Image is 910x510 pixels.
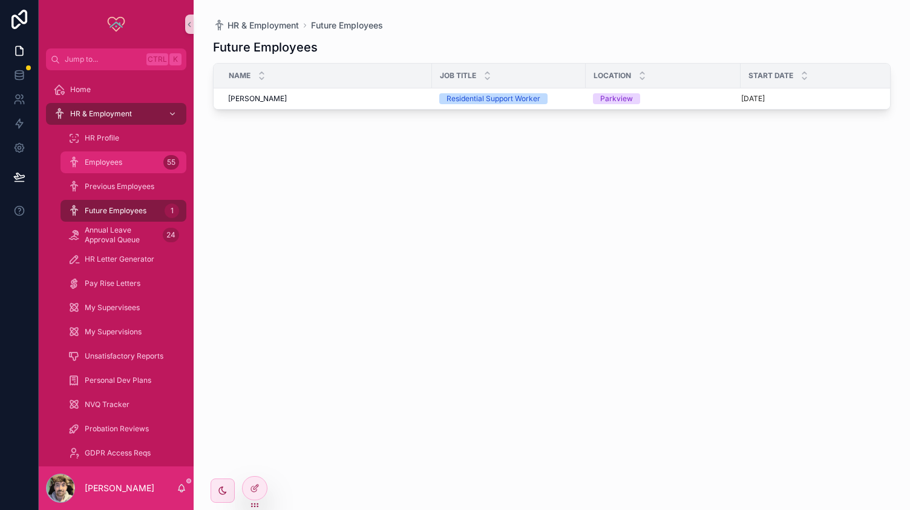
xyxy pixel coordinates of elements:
[61,369,186,391] a: Personal Dev Plans
[213,19,299,31] a: HR & Employment
[85,182,154,191] span: Previous Employees
[439,93,578,104] a: Residential Support Worker
[85,424,149,434] span: Probation Reviews
[741,94,765,104] p: [DATE]
[163,228,179,242] div: 24
[61,127,186,149] a: HR Profile
[61,345,186,367] a: Unsatisfactory Reports
[61,394,186,416] a: NVQ Tracker
[165,204,179,218] div: 1
[85,448,151,458] span: GDPR Access Reqs
[85,133,119,143] span: HR Profile
[61,151,186,173] a: Employees55
[106,15,126,34] img: App logo
[85,206,146,216] span: Future Employees
[171,55,180,64] span: K
[600,93,633,104] div: Parkview
[61,418,186,440] a: Probation Reviews
[228,94,425,104] a: [PERSON_NAME]
[85,351,163,361] span: Unsatisfactory Reports
[748,71,793,81] span: Start Date
[46,79,186,101] a: Home
[440,71,476,81] span: Job Title
[85,327,142,337] span: My Supervisions
[65,55,142,64] span: Jump to...
[229,71,250,81] span: Name
[593,93,733,104] a: Parkview
[61,273,186,294] a: Pay Rise Letters
[227,19,299,31] span: HR & Employment
[61,442,186,464] a: GDPR Access Reqs
[85,254,154,264] span: HR Letter Generator
[311,19,383,31] a: Future Employees
[61,248,186,270] a: HR Letter Generator
[228,94,287,104] span: [PERSON_NAME]
[61,200,186,222] a: Future Employees1
[447,93,540,104] div: Residential Support Worker
[85,482,154,494] p: [PERSON_NAME]
[85,157,122,167] span: Employees
[594,71,631,81] span: Location
[163,155,179,170] div: 55
[61,321,186,343] a: My Supervisions
[85,303,140,313] span: My Supervisees
[70,109,132,119] span: HR & Employment
[85,225,158,245] span: Annual Leave Approval Queue
[39,70,194,466] div: scrollable content
[213,39,318,56] h1: Future Employees
[146,53,168,65] span: Ctrl
[61,297,186,319] a: My Supervisees
[85,400,129,409] span: NVQ Tracker
[85,376,151,385] span: Personal Dev Plans
[61,224,186,246] a: Annual Leave Approval Queue24
[46,48,186,70] button: Jump to...CtrlK
[70,85,91,94] span: Home
[46,103,186,125] a: HR & Employment
[61,176,186,197] a: Previous Employees
[85,279,140,288] span: Pay Rise Letters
